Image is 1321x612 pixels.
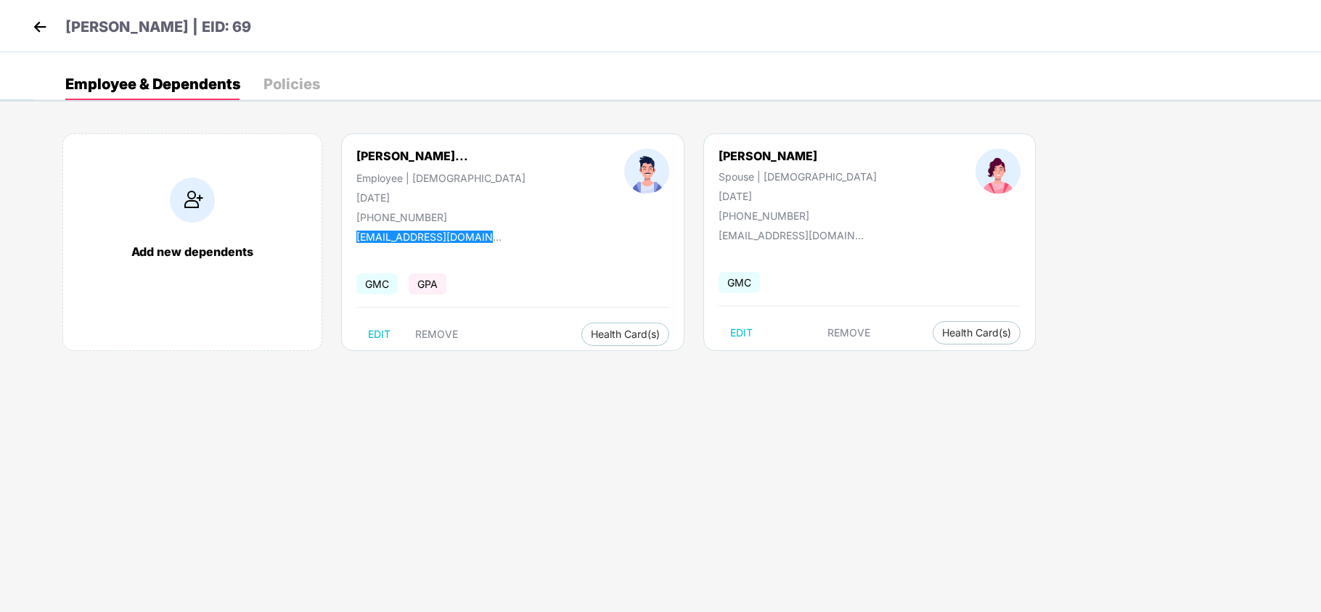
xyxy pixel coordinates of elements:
[356,231,502,243] div: [EMAIL_ADDRESS][DOMAIN_NAME]
[356,211,525,223] div: [PHONE_NUMBER]
[368,328,390,340] span: EDIT
[356,172,525,184] div: Employee | [DEMOGRAPHIC_DATA]
[409,273,446,294] span: GPA
[263,77,320,91] div: Policies
[719,229,864,241] div: [EMAIL_ADDRESS][DOMAIN_NAME]
[404,323,470,346] button: REMOVE
[719,272,760,293] span: GMC
[65,77,240,91] div: Employee & Dependents
[356,323,402,346] button: EDIT
[730,327,753,339] span: EDIT
[933,321,1021,344] button: Health Card(s)
[719,170,877,183] div: Spouse | [DEMOGRAPHIC_DATA]
[29,16,51,38] img: back
[356,273,398,294] span: GMC
[624,149,669,194] img: profileImage
[581,323,669,346] button: Health Card(s)
[415,328,458,340] span: REMOVE
[719,190,877,202] div: [DATE]
[719,210,877,222] div: [PHONE_NUMBER]
[356,149,468,163] div: [PERSON_NAME]...
[976,149,1021,194] img: profileImage
[719,149,877,163] div: [PERSON_NAME]
[719,321,764,344] button: EDIT
[591,331,660,338] span: Health Card(s)
[942,329,1011,336] span: Health Card(s)
[356,191,525,204] div: [DATE]
[816,321,882,344] button: REMOVE
[65,16,251,38] p: [PERSON_NAME] | EID: 69
[78,244,307,259] div: Add new dependents
[170,178,215,223] img: addIcon
[827,327,870,339] span: REMOVE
